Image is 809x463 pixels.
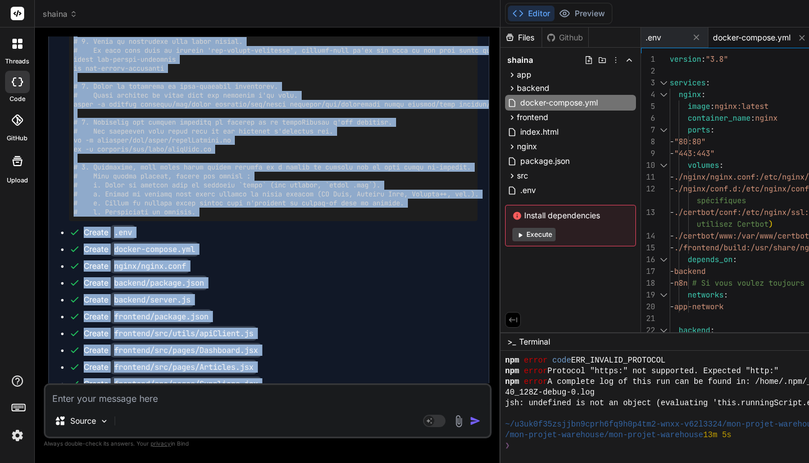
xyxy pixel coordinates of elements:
span: shaina [507,54,533,66]
span: app [517,69,531,80]
span: - [670,148,674,158]
span: backend [517,82,549,94]
span: volumes [688,160,719,170]
span: docker-compose.yml [713,32,790,43]
img: settings [8,426,27,445]
span: frontend [517,112,548,123]
span: code [552,355,571,366]
code: frontend/src/pages/Suppliers.jsx [111,377,261,391]
div: 21 [641,313,655,324]
div: 7 [641,124,655,136]
div: 18 [641,277,655,289]
img: icon [470,415,481,427]
div: 11 [641,171,655,183]
div: Create [84,378,261,389]
code: frontend/src/utils/apiClient.js [111,326,257,341]
span: services [670,77,706,88]
span: - [670,172,674,182]
span: error [524,366,548,377]
div: 10 [641,159,655,171]
button: Preview [555,6,610,21]
div: 15 [641,242,655,254]
code: backend/package.json [111,276,207,290]
div: Github [542,32,588,43]
label: Upload [7,176,28,185]
span: "3.8" [706,54,728,64]
span: 40_128Z-debug-0.log [505,387,595,398]
div: Create [84,345,261,356]
span: depends_on [688,254,733,264]
div: Create [84,311,212,322]
label: GitHub [7,134,28,143]
span: privacy [151,440,171,447]
div: 16 [641,254,655,265]
span: backend [674,266,706,276]
span: /mon-projet-warehouse/mon-projet-warehouse [505,430,703,441]
div: 3 [641,77,655,89]
span: version [670,54,701,64]
span: ) [769,219,773,229]
code: frontend/src/pages/Dashboard.jsx [111,343,261,357]
span: .env [646,32,661,43]
div: 19 [641,289,655,301]
div: Click to collapse the range. [656,89,671,100]
div: 13 [641,207,655,218]
span: - [670,207,674,217]
span: >_ [507,336,516,347]
div: 6 [641,112,655,124]
span: error [524,355,548,366]
div: 22 [641,324,655,336]
span: docker-compose.yml [519,96,599,109]
div: 9 [641,148,655,159]
span: : [701,89,706,99]
div: Click to collapse the range. [656,289,671,301]
span: n8n [674,278,688,288]
span: app-network [674,301,724,311]
span: package.json [519,154,571,168]
span: npm [505,366,519,377]
div: Create [84,294,194,305]
div: 1 [641,53,655,65]
span: nginx [517,141,537,152]
div: Create [84,328,257,339]
p: Always double-check its answers. Your in Bind [44,438,492,449]
span: : [733,254,737,264]
div: 5 [641,100,655,112]
p: Source [70,415,96,427]
code: docker-compose.yml [111,242,198,256]
span: "80:80" [674,136,706,146]
div: 2 [641,65,655,77]
div: Files [501,32,542,43]
span: npm [505,355,519,366]
div: Create [84,277,207,288]
div: Click to collapse the range. [656,77,671,89]
span: container_name [688,113,751,123]
div: Click to collapse the range. [656,324,671,336]
img: attachment [452,415,465,428]
code: backend/server.js [111,292,194,307]
code: frontend/src/pages/Articles.jsx [111,360,257,374]
div: Create [84,244,198,255]
span: .env [519,184,537,197]
span: - [670,301,674,311]
div: Click to collapse the range. [656,124,671,136]
span: npm [505,377,519,387]
span: ./certbot/www:/var/www/certbot [674,231,809,241]
div: 20 [641,301,655,313]
code: frontend/package.json [111,309,212,324]
button: Editor [508,6,555,21]
span: : [710,101,715,111]
span: - [670,266,674,276]
div: 14 [641,230,655,242]
span: nginx [679,89,701,99]
div: 12 [641,183,655,195]
span: image [688,101,710,111]
span: networks [688,290,724,300]
pre: # --- LOREMI DOL SITAM CO ADIPI --- # 4. Elitse doeiu temporin (ut labore et dolorema ali Enimadm... [74,1,473,217]
div: 17 [641,265,655,277]
span: - [670,278,674,288]
div: 4 [641,89,655,100]
label: code [10,94,25,104]
span: - [670,136,674,146]
div: Click to collapse the range. [656,254,671,265]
